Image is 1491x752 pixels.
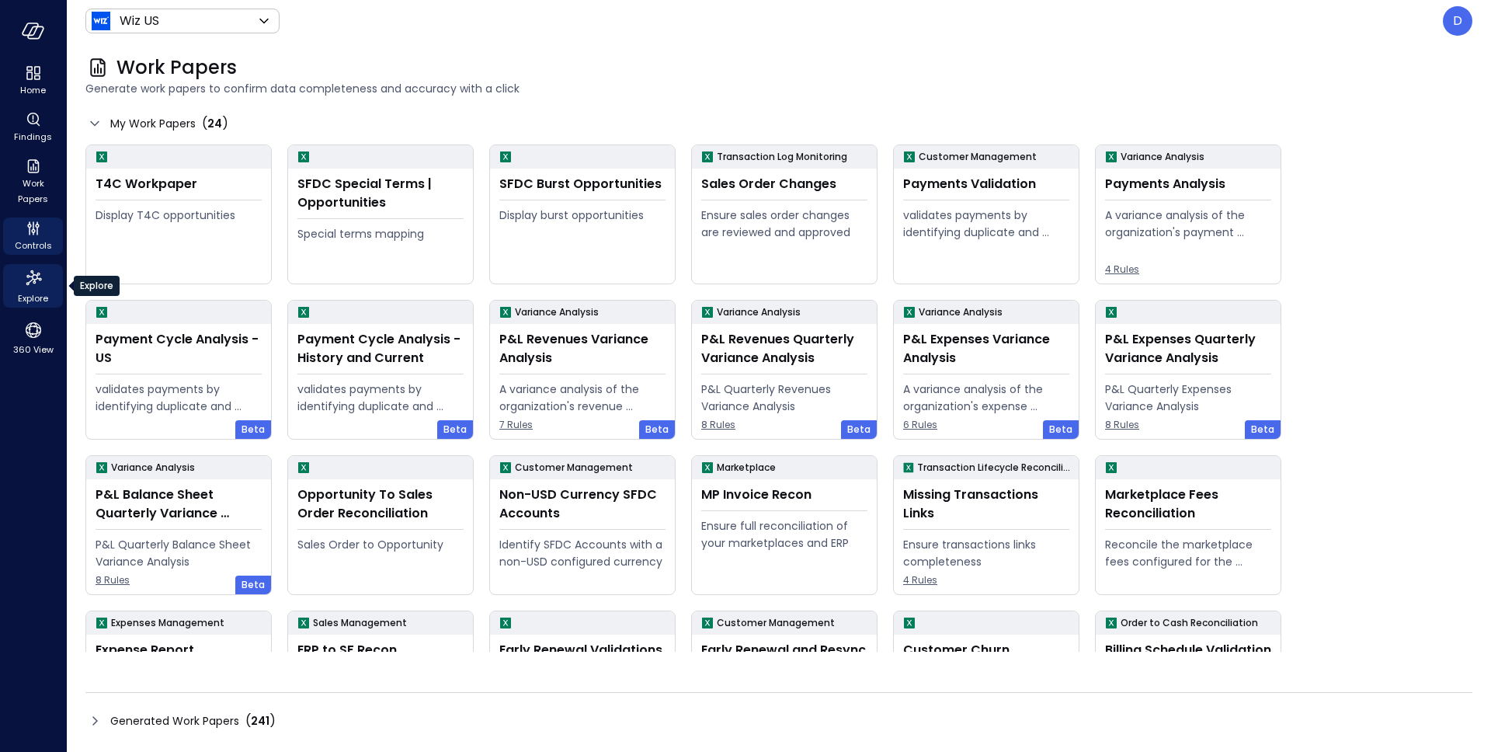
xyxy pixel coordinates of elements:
[92,12,110,30] img: Icon
[96,536,262,570] div: P&L Quarterly Balance Sheet Variance Analysis
[120,12,159,30] p: Wiz US
[1105,486,1271,523] div: Marketplace Fees Reconciliation
[14,129,52,144] span: Findings
[499,207,666,224] div: Display burst opportunities
[515,305,599,320] p: Variance Analysis
[242,577,265,593] span: Beta
[717,305,801,320] p: Variance Analysis
[116,55,237,80] span: Work Papers
[903,486,1069,523] div: Missing Transactions Links
[96,175,262,193] div: T4C Workpaper
[499,175,666,193] div: SFDC Burst Opportunities
[110,115,196,132] span: My Work Papers
[3,62,63,99] div: Home
[96,641,262,678] div: Expense Report Validation
[701,417,867,433] span: 8 Rules
[297,641,464,660] div: ERP to SF Recon
[1443,6,1472,36] div: Dudu
[1105,536,1271,570] div: Reconcile the marketplace fees configured for the Opportunity to the actual fees being paid
[18,291,48,306] span: Explore
[499,417,666,433] span: 7 Rules
[242,422,265,437] span: Beta
[251,713,269,729] span: 241
[13,342,54,357] span: 360 View
[717,615,835,631] p: Customer Management
[297,225,464,242] div: Special terms mapping
[1105,262,1271,277] span: 4 Rules
[1105,207,1271,241] div: A variance analysis of the organization's payment transactions
[3,264,63,308] div: Explore
[111,460,195,475] p: Variance Analysis
[3,218,63,255] div: Controls
[313,615,407,631] p: Sales Management
[110,712,239,729] span: Generated Work Papers
[96,207,262,224] div: Display T4C opportunities
[1105,330,1271,367] div: P&L Expenses Quarterly Variance Analysis
[1251,422,1274,437] span: Beta
[297,330,464,367] div: Payment Cycle Analysis - History and Current
[1121,149,1204,165] p: Variance Analysis
[903,381,1069,415] div: A variance analysis of the organization's expense accounts
[499,536,666,570] div: Identify SFDC Accounts with a non-USD configured currency
[85,80,1472,97] span: Generate work papers to confirm data completeness and accuracy with a click
[919,149,1037,165] p: Customer Management
[1121,615,1258,631] p: Order to Cash Reconciliation
[903,573,1069,588] span: 4 Rules
[3,317,63,359] div: 360 View
[499,641,666,660] div: Early Renewal Validations
[903,175,1069,193] div: Payments Validation
[96,381,262,415] div: validates payments by identifying duplicate and erroneous entries.
[917,460,1072,475] p: Transaction Lifecycle Reconciliation
[919,305,1003,320] p: Variance Analysis
[515,460,633,475] p: Customer Management
[645,422,669,437] span: Beta
[96,573,262,588] span: 8 Rules
[111,615,224,631] p: Expenses Management
[1105,641,1271,660] div: Billing Schedule Validation
[903,536,1069,570] div: Ensure transactions links completeness
[297,536,464,553] div: Sales Order to Opportunity
[443,422,467,437] span: Beta
[499,381,666,415] div: A variance analysis of the organization's revenue accounts
[245,712,276,730] div: ( )
[1105,417,1271,433] span: 8 Rules
[701,330,867,367] div: P&L Revenues Quarterly Variance Analysis
[74,276,120,296] div: Explore
[903,330,1069,367] div: P&L Expenses Variance Analysis
[499,330,666,367] div: P&L Revenues Variance Analysis
[1049,422,1072,437] span: Beta
[15,238,52,253] span: Controls
[20,82,46,98] span: Home
[1105,175,1271,193] div: Payments Analysis
[96,330,262,367] div: Payment Cycle Analysis - US
[1453,12,1462,30] p: D
[499,486,666,523] div: Non-USD Currency SFDC Accounts
[202,114,228,133] div: ( )
[701,517,867,552] div: Ensure full reconciliation of your marketplaces and ERP
[96,486,262,523] div: P&L Balance Sheet Quarterly Variance Analysis
[903,207,1069,241] div: validates payments by identifying duplicate and erroneous entries.
[207,116,222,131] span: 24
[9,176,57,207] span: Work Papers
[3,155,63,208] div: Work Papers
[297,381,464,415] div: validates payments by identifying duplicate and erroneous entries.
[701,381,867,415] div: P&L Quarterly Revenues Variance Analysis
[717,460,776,475] p: Marketplace
[701,641,867,678] div: Early Renewal and Resync Credit Memos
[701,207,867,241] div: Ensure sales order changes are reviewed and approved
[701,175,867,193] div: Sales Order Changes
[903,417,1069,433] span: 6 Rules
[297,175,464,212] div: SFDC Special Terms | Opportunities
[717,149,847,165] p: Transaction Log Monitoring
[903,641,1069,660] div: Customer Churn
[3,109,63,146] div: Findings
[297,486,464,523] div: Opportunity To Sales Order Reconciliation
[701,486,867,504] div: MP Invoice Recon
[1105,381,1271,415] div: P&L Quarterly Expenses Variance Analysis
[847,422,871,437] span: Beta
